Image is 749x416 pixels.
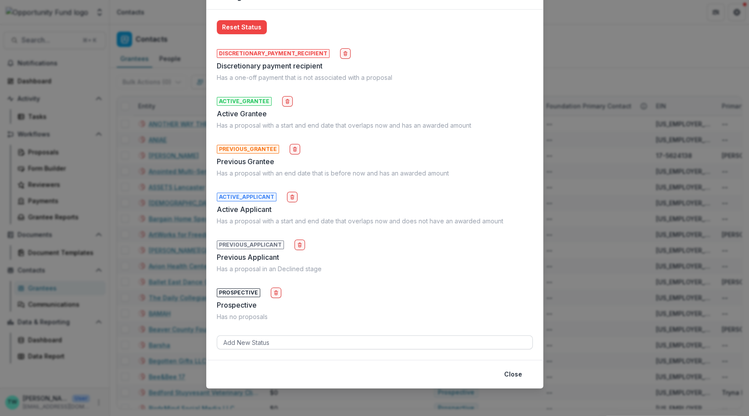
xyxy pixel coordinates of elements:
[499,367,527,381] button: Close
[217,20,267,34] button: Reset Status
[217,300,257,310] p: Prospective
[340,48,351,59] button: remove-status
[217,312,268,321] p: Has no proposals
[217,169,449,178] p: Has a proposal with an end date that is before now and has an awarded amount
[217,252,279,262] p: Previous Applicant
[217,145,279,154] span: PREVIOUS_GRANTEE
[217,288,260,297] span: PROSPECTIVE
[217,97,272,106] span: ACTIVE_GRANTEE
[217,61,323,71] p: Discretionary payment recipient
[217,156,274,167] p: Previous Grantee
[287,192,297,202] button: remove-status
[217,49,330,58] span: DISCRETIONARY_PAYMENT_RECIPIENT
[217,216,503,226] p: Has a proposal with a start and end date that overlaps now and does not have an awarded amount
[217,108,267,119] p: Active Grantee
[217,240,284,249] span: PREVIOUS_APPLICANT
[217,193,276,201] span: ACTIVE_APPLICANT
[294,240,305,250] button: remove-status
[271,287,281,298] button: remove-status
[217,73,392,82] p: Has a one-off payment that is not associated with a proposal
[282,96,293,107] button: remove-status
[217,121,471,130] p: Has a proposal with a start and end date that overlaps now and has an awarded amount
[217,204,272,215] p: Active Applicant
[290,144,300,154] button: remove-status
[217,264,322,273] p: Has a proposal in an Declined stage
